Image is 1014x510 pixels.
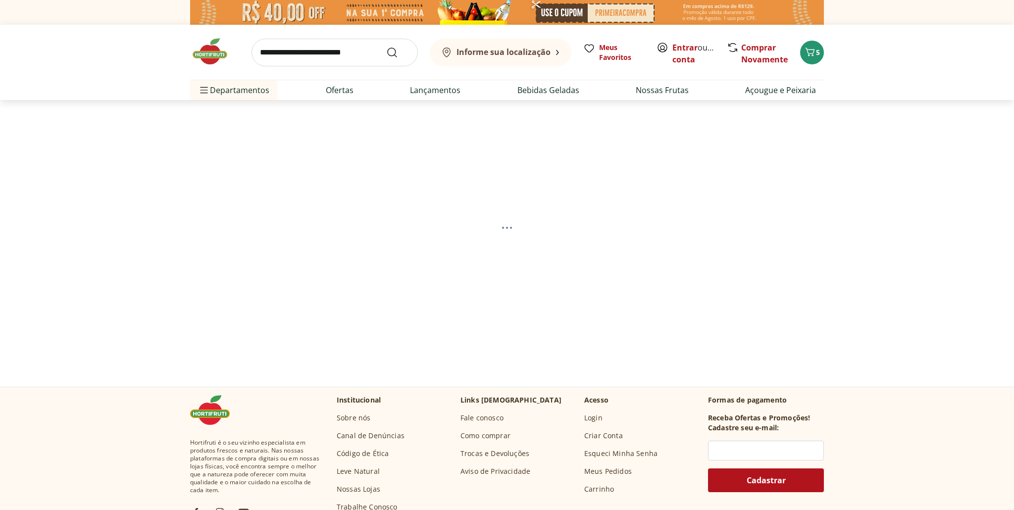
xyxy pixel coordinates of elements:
[583,43,645,62] a: Meus Favoritos
[584,413,603,423] a: Login
[747,476,786,484] span: Cadastrar
[337,466,380,476] a: Leve Natural
[800,41,824,64] button: Carrinho
[460,449,529,459] a: Trocas e Devoluções
[584,431,623,441] a: Criar Conta
[198,78,210,102] button: Menu
[456,47,551,57] b: Informe sua localização
[337,431,405,441] a: Canal de Denúncias
[460,413,504,423] a: Fale conosco
[672,42,727,65] a: Criar conta
[410,84,460,96] a: Lançamentos
[584,395,608,405] p: Acesso
[337,484,380,494] a: Nossas Lojas
[708,395,824,405] p: Formas de pagamento
[599,43,645,62] span: Meus Favoritos
[745,84,816,96] a: Açougue e Peixaria
[672,42,698,53] a: Entrar
[326,84,354,96] a: Ofertas
[460,466,530,476] a: Aviso de Privacidade
[190,439,321,494] span: Hortifruti é o seu vizinho especialista em produtos frescos e naturais. Nas nossas plataformas de...
[460,431,510,441] a: Como comprar
[708,413,810,423] h3: Receba Ofertas e Promoções!
[584,484,614,494] a: Carrinho
[816,48,820,57] span: 5
[337,395,381,405] p: Institucional
[198,78,269,102] span: Departamentos
[517,84,579,96] a: Bebidas Geladas
[337,413,370,423] a: Sobre nós
[190,37,240,66] img: Hortifruti
[584,466,632,476] a: Meus Pedidos
[584,449,658,459] a: Esqueci Minha Senha
[672,42,716,65] span: ou
[708,468,824,492] button: Cadastrar
[460,395,561,405] p: Links [DEMOGRAPHIC_DATA]
[741,42,788,65] a: Comprar Novamente
[190,395,240,425] img: Hortifruti
[708,423,779,433] h3: Cadastre seu e-mail:
[636,84,689,96] a: Nossas Frutas
[430,39,571,66] button: Informe sua localização
[337,449,389,459] a: Código de Ética
[252,39,418,66] input: search
[386,47,410,58] button: Submit Search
